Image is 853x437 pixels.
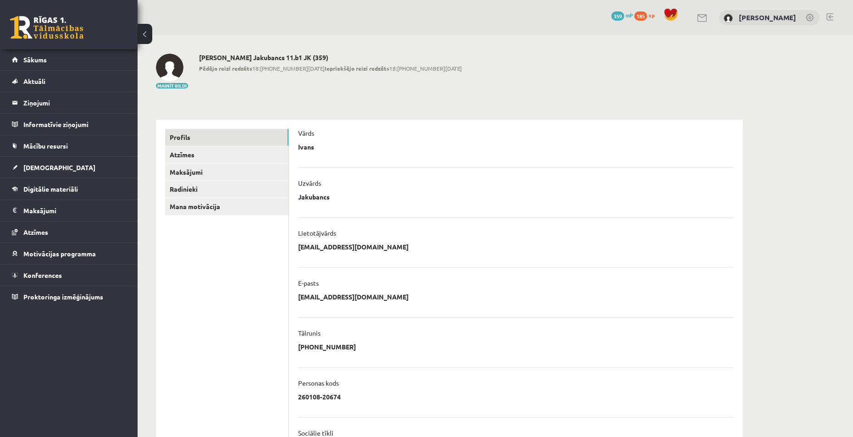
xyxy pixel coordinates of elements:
span: Digitālie materiāli [23,185,78,193]
p: [EMAIL_ADDRESS][DOMAIN_NAME] [298,293,409,301]
a: Aktuāli [12,71,126,92]
a: Atzīmes [12,221,126,243]
p: Uzvārds [298,179,321,187]
a: Ziņojumi [12,92,126,113]
a: [DEMOGRAPHIC_DATA] [12,157,126,178]
p: Lietotājvārds [298,229,336,237]
span: 185 [634,11,647,21]
a: 185 xp [634,11,659,19]
a: Digitālie materiāli [12,178,126,199]
a: Konferences [12,265,126,286]
a: Rīgas 1. Tālmācības vidusskola [10,16,83,39]
p: Tālrunis [298,329,321,337]
a: Informatīvie ziņojumi [12,114,126,135]
legend: Maksājumi [23,200,126,221]
a: Maksājumi [12,200,126,221]
p: Vārds [298,129,314,137]
span: Motivācijas programma [23,249,96,258]
a: Mana motivācija [165,198,288,215]
a: Maksājumi [165,164,288,181]
p: Personas kods [298,379,339,387]
a: Mācību resursi [12,135,126,156]
a: Profils [165,129,288,146]
a: Proktoringa izmēģinājums [12,286,126,307]
a: Sākums [12,49,126,70]
span: mP [626,11,633,19]
span: Mācību resursi [23,142,68,150]
img: Ivans Jakubancs [156,54,183,81]
a: Atzīmes [165,146,288,163]
span: Aktuāli [23,77,45,85]
b: Iepriekšējo reizi redzēts [325,65,389,72]
span: Konferences [23,271,62,279]
a: Motivācijas programma [12,243,126,264]
a: Radinieki [165,181,288,198]
legend: Informatīvie ziņojumi [23,114,126,135]
p: Sociālie tīkli [298,429,333,437]
span: xp [648,11,654,19]
span: 18:[PHONE_NUMBER][DATE] 18:[PHONE_NUMBER][DATE] [199,64,462,72]
button: Mainīt bildi [156,83,188,89]
a: [PERSON_NAME] [739,13,796,22]
h2: [PERSON_NAME] Jakubancs 11.b1 JK (359) [199,54,462,61]
span: Proktoringa izmēģinājums [23,293,103,301]
legend: Ziņojumi [23,92,126,113]
p: Jakubancs [298,193,330,201]
b: Pēdējo reizi redzēts [199,65,252,72]
p: Ivans [298,143,314,151]
p: 260108-20674 [298,393,341,401]
p: [PHONE_NUMBER] [298,343,356,351]
span: [DEMOGRAPHIC_DATA] [23,163,95,171]
span: 359 [611,11,624,21]
p: [EMAIL_ADDRESS][DOMAIN_NAME] [298,243,409,251]
span: Sākums [23,55,47,64]
p: E-pasts [298,279,319,287]
img: Ivans Jakubancs [724,14,733,23]
a: 359 mP [611,11,633,19]
span: Atzīmes [23,228,48,236]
